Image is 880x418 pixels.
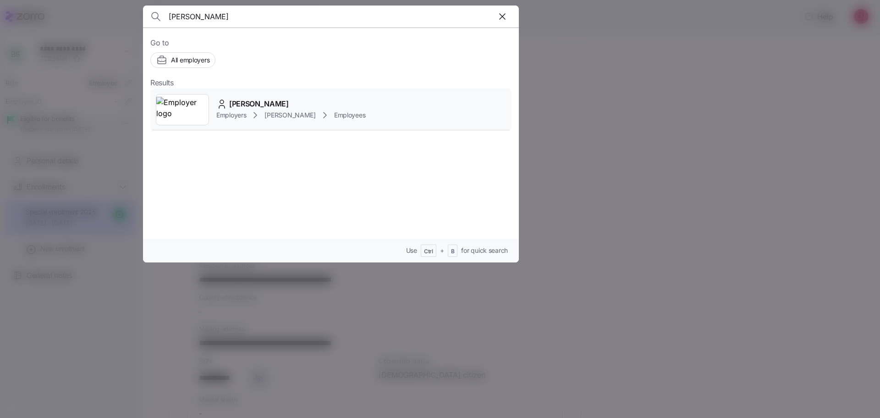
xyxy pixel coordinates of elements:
span: Go to [150,37,511,49]
span: All employers [171,56,209,65]
span: B [451,248,455,256]
span: [PERSON_NAME] [229,98,289,110]
span: Employers [216,111,246,120]
span: for quick search [461,246,508,255]
span: Employees [334,111,365,120]
span: [PERSON_NAME] [264,111,315,120]
img: Employer logo [156,97,209,123]
button: All employers [150,52,215,68]
span: Ctrl [424,248,433,256]
span: + [440,246,444,255]
span: Use [406,246,417,255]
span: Results [150,77,174,89]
